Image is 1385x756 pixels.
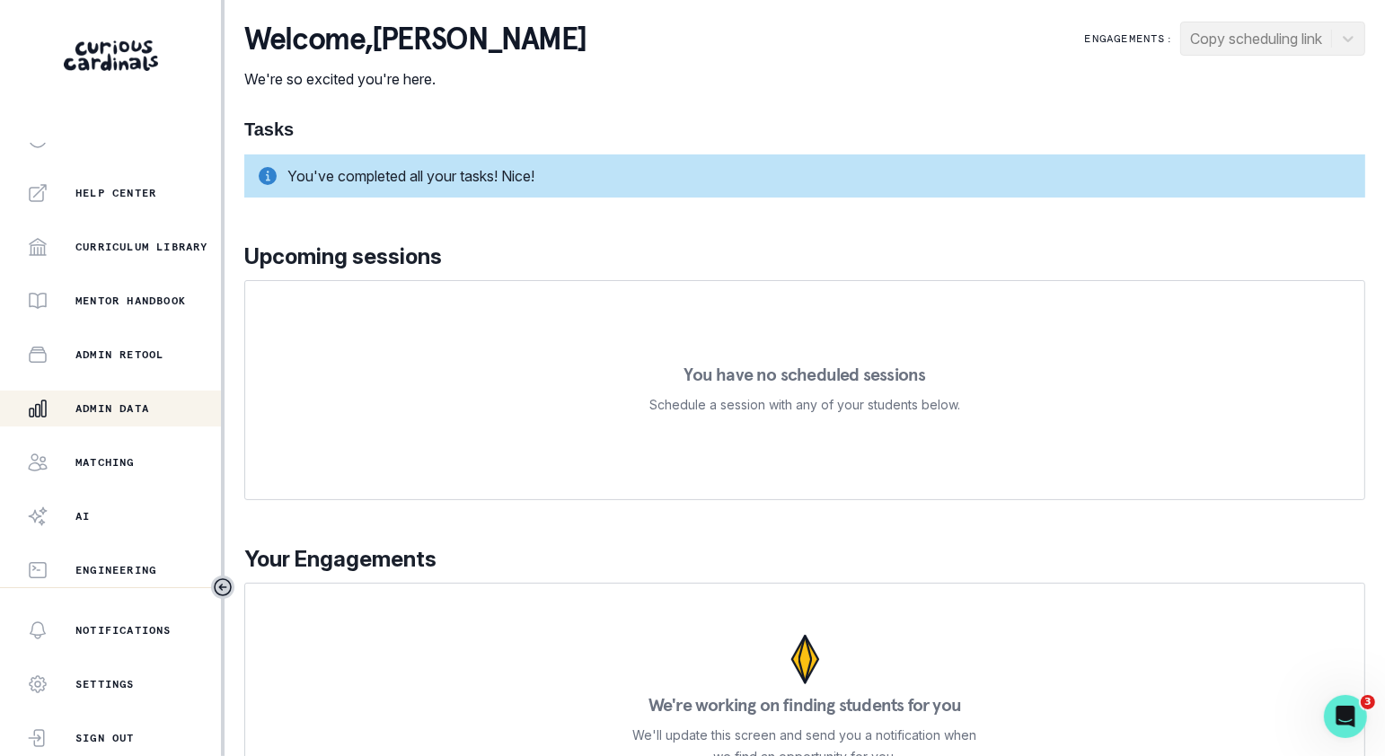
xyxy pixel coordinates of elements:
[244,154,1365,198] div: You've completed all your tasks! Nice!
[684,365,925,383] p: You have no scheduled sessions
[75,623,172,637] p: Notifications
[1361,695,1375,709] span: 3
[244,68,586,90] p: We're so excited you're here.
[211,576,234,599] button: Toggle sidebar
[1085,31,1173,46] p: Engagements:
[75,294,186,308] p: Mentor Handbook
[244,119,1365,140] h1: Tasks
[244,241,1365,273] p: Upcoming sessions
[75,347,163,362] p: Admin Retool
[75,455,135,470] p: Matching
[64,40,158,71] img: Curious Cardinals Logo
[648,696,961,714] p: We're working on finding students for you
[75,677,135,691] p: Settings
[1324,695,1367,738] iframe: Intercom live chat
[75,240,208,254] p: Curriculum Library
[244,22,586,57] p: Welcome , [PERSON_NAME]
[75,186,156,200] p: Help Center
[75,563,156,577] p: Engineering
[75,401,149,416] p: Admin Data
[649,394,960,416] p: Schedule a session with any of your students below.
[75,509,90,523] p: AI
[244,543,1365,576] p: Your Engagements
[75,731,135,745] p: Sign Out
